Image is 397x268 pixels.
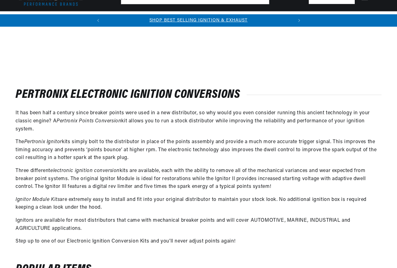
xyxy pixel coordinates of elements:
[321,11,353,26] summary: Motorcycle
[16,109,381,133] p: It has been half a century since breaker points were used in a new distributor, so why would you ...
[92,14,104,27] button: Translation missing: en.sections.announcements.previous_announcement
[16,138,381,162] p: The kits simply bolt to the distributor in place of the points assembly and provide a much more a...
[16,89,381,100] h1: PerTronix Electronic Ignition Conversions
[57,119,121,124] em: Pertronix Points Conversion
[16,11,66,26] summary: Ignition Conversions
[16,238,381,246] p: Step up to one of our Electronic Ignition Conversion Kits and you’ll never adjust points again!
[231,11,277,26] summary: Battery Products
[16,197,60,202] em: Ignitor Module Kits
[277,11,321,26] summary: Spark Plug Wires
[196,11,231,26] summary: Engine Swaps
[24,139,62,144] em: Pertronix Ignitor
[16,196,381,212] p: are extremely easy to install and fit into your original distributor to maintain your stock look....
[16,167,381,191] p: Three different kits are available, each with the ability to remove all of the mechanical varianc...
[293,14,305,27] button: Translation missing: en.sections.announcements.next_announcement
[16,217,381,233] p: Ignitors are available for most distributors that came with mechanical breaker points and will co...
[117,11,196,26] summary: Headers, Exhausts & Components
[104,17,293,24] div: 1 of 2
[50,168,120,173] em: electronic ignition conversion
[66,11,117,26] summary: Coils & Distributors
[149,18,248,23] a: SHOP BEST SELLING IGNITION & EXHAUST
[104,17,293,24] div: Announcement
